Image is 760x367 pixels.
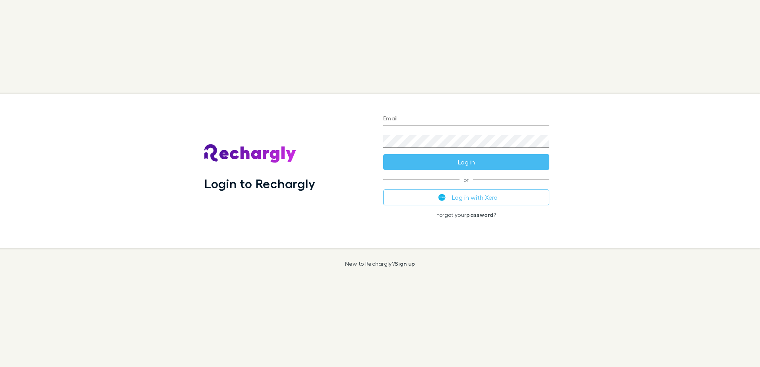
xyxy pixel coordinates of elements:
p: New to Rechargly? [345,261,415,267]
a: password [466,211,493,218]
h1: Login to Rechargly [204,176,315,191]
button: Log in [383,154,549,170]
img: Xero's logo [438,194,446,201]
img: Rechargly's Logo [204,144,297,163]
a: Sign up [395,260,415,267]
button: Log in with Xero [383,189,549,205]
p: Forgot your ? [383,212,549,218]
